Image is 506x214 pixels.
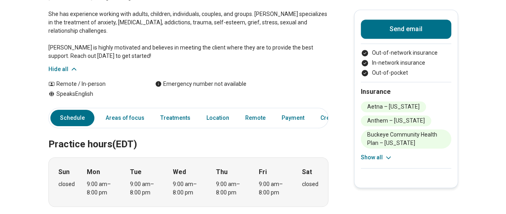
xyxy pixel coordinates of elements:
strong: Tue [130,167,142,177]
button: Send email [361,20,451,39]
div: 9:00 am – 8:00 pm [87,180,118,197]
div: Emergency number not available [155,80,246,88]
li: In-network insurance [361,59,451,67]
button: Hide all [48,65,78,73]
strong: Thu [216,167,228,177]
div: closed [58,180,75,188]
div: 9:00 am – 8:00 pm [216,180,247,197]
a: Credentials [316,110,356,126]
h2: Practice hours (EDT) [48,119,328,151]
div: closed [302,180,318,188]
ul: Payment options [361,49,451,77]
li: Out-of-network insurance [361,49,451,57]
button: Show all [361,153,392,162]
li: Anthem – [US_STATE] [361,115,431,126]
h2: Insurance [361,87,451,97]
a: Location [202,110,234,126]
strong: Sat [302,167,312,177]
div: When does the program meet? [48,157,328,207]
strong: Mon [87,167,100,177]
strong: Fri [259,167,267,177]
a: Treatments [156,110,195,126]
a: Remote [240,110,270,126]
li: Aetna – [US_STATE] [361,101,426,112]
li: Out-of-pocket [361,69,451,77]
div: Remote / In-person [48,80,139,88]
a: Schedule [50,110,94,126]
li: Buckeye Community Health Plan – [US_STATE] [361,129,451,149]
div: 9:00 am – 8:00 pm [259,180,290,197]
a: Areas of focus [101,110,149,126]
strong: Sun [58,167,70,177]
div: 9:00 am – 8:00 pm [130,180,161,197]
a: Payment [277,110,309,126]
div: Speaks English [48,90,139,98]
div: 9:00 am – 8:00 pm [173,180,204,197]
strong: Wed [173,167,186,177]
